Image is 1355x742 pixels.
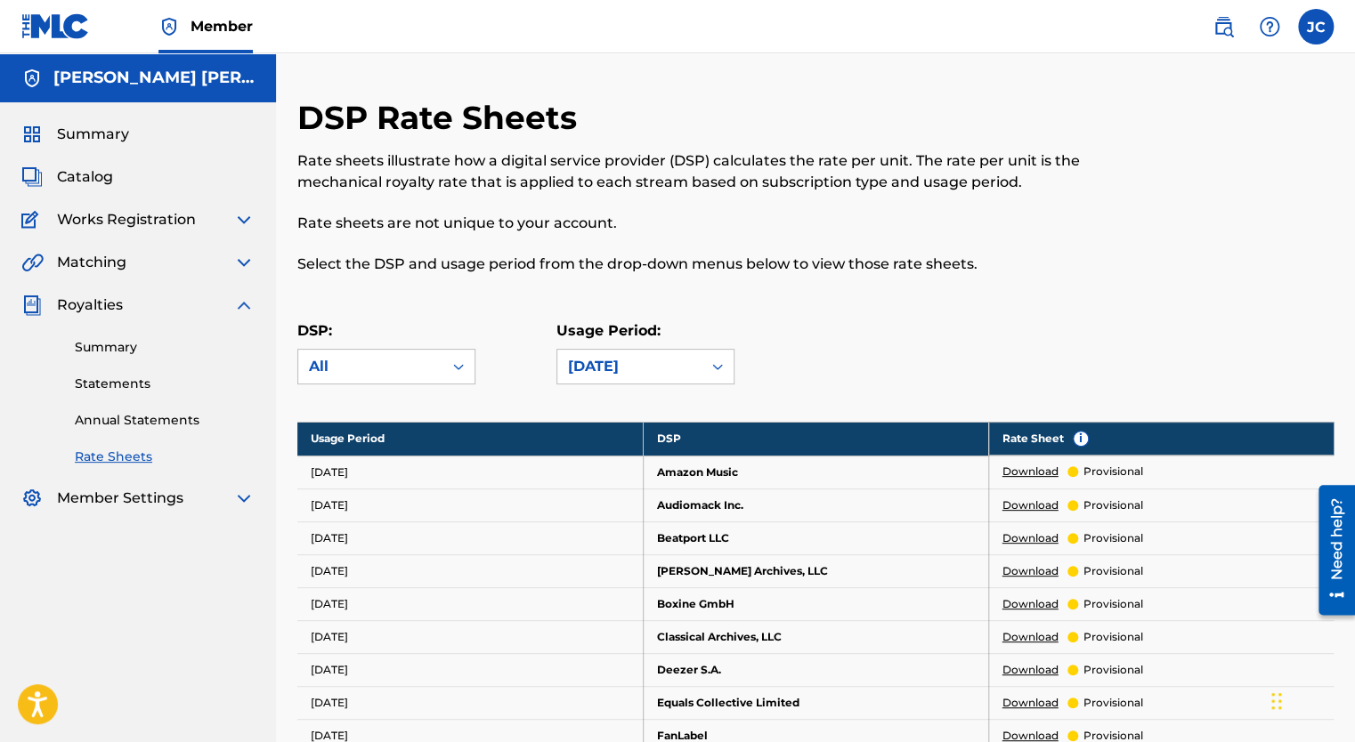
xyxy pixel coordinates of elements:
img: Summary [21,124,43,145]
img: Catalog [21,166,43,188]
p: provisional [1083,497,1143,513]
p: provisional [1083,662,1143,678]
td: Beatport LLC [643,521,988,554]
p: provisional [1083,629,1143,645]
p: provisional [1083,596,1143,612]
a: Download [1002,629,1059,645]
h5: Juan Carlos Chavez [53,68,255,88]
img: expand [233,488,255,509]
a: Statements [75,375,255,393]
img: help [1259,16,1280,37]
a: Annual Statements [75,411,255,430]
img: Works Registration [21,209,45,230]
img: Royalties [21,294,43,316]
a: Download [1002,563,1059,579]
a: CatalogCatalog [21,166,113,188]
td: [DATE] [297,488,643,521]
a: Public Search [1205,9,1241,44]
img: expand [233,252,255,273]
td: [PERSON_NAME] Archives, LLC [643,554,988,587]
td: [DATE] [297,521,643,554]
img: search [1213,16,1234,37]
span: Member Settings [57,488,183,509]
p: Select the DSP and usage period from the drop-down menus below to view those rate sheets. [297,254,1095,275]
span: Royalties [57,294,123,316]
label: DSP: [297,322,332,339]
img: Member Settings [21,488,43,509]
div: Drag [1271,674,1282,728]
a: Download [1002,695,1059,711]
a: Download [1002,596,1059,612]
th: DSP [643,422,988,456]
td: [DATE] [297,456,643,488]
td: Equals Collective Limited [643,686,988,719]
iframe: Chat Widget [1266,657,1355,742]
th: Rate Sheet [989,422,1335,456]
td: Classical Archives, LLC [643,620,988,653]
div: Help [1252,9,1287,44]
td: Boxine GmbH [643,587,988,620]
img: Top Rightsholder [158,16,180,37]
img: expand [233,209,255,230]
p: provisional [1083,563,1143,579]
div: [DATE] [568,356,691,377]
p: provisional [1083,695,1143,711]
td: Amazon Music [643,456,988,488]
a: Summary [75,338,255,357]
p: provisional [1083,464,1143,480]
iframe: Resource Center [1305,479,1355,622]
img: expand [233,294,255,316]
span: Member [191,16,253,36]
span: i [1074,431,1088,446]
div: All [309,356,432,377]
td: Deezer S.A. [643,653,988,686]
span: Summary [57,124,129,145]
p: Rate sheets are not unique to your account. [297,213,1095,234]
a: SummarySummary [21,124,129,145]
p: provisional [1083,530,1143,546]
span: Matching [57,252,126,273]
div: User Menu [1298,9,1334,44]
img: Matching [21,252,44,273]
img: MLC Logo [21,13,90,39]
td: [DATE] [297,653,643,686]
a: Download [1002,662,1059,678]
td: [DATE] [297,587,643,620]
h2: DSP Rate Sheets [297,98,586,138]
a: Download [1002,497,1059,513]
td: [DATE] [297,686,643,719]
label: Usage Period: [556,322,661,339]
td: Audiomack Inc. [643,488,988,521]
a: Download [1002,530,1059,546]
td: [DATE] [297,620,643,653]
a: Rate Sheets [75,448,255,466]
p: Rate sheets illustrate how a digital service provider (DSP) calculates the rate per unit. The rat... [297,150,1095,193]
img: Accounts [21,68,43,89]
td: [DATE] [297,554,643,587]
span: Catalog [57,166,113,188]
span: Works Registration [57,209,196,230]
th: Usage Period [297,422,643,456]
a: Download [1002,464,1059,480]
